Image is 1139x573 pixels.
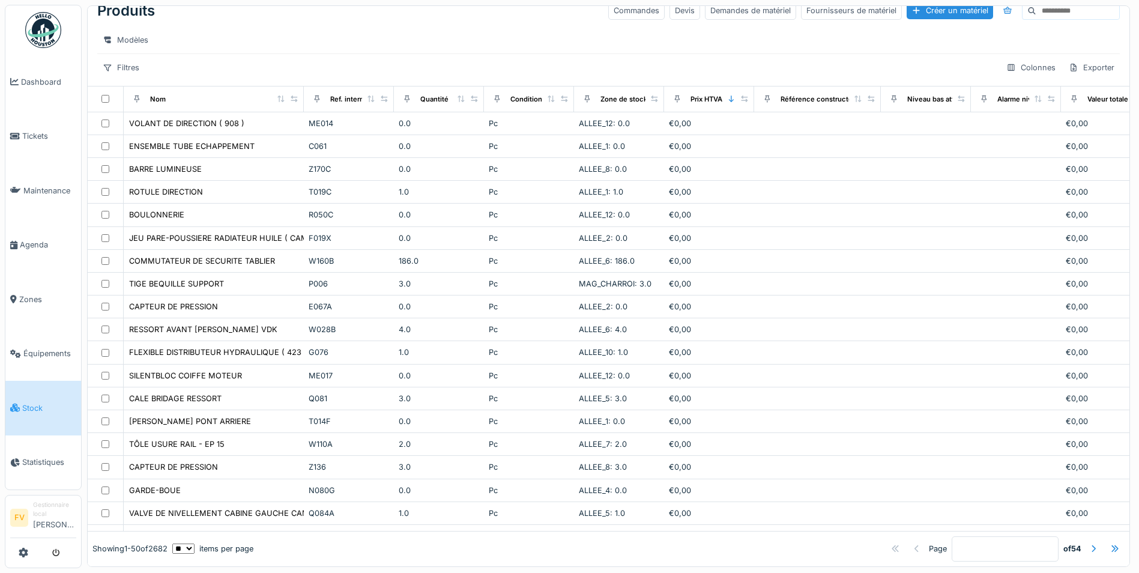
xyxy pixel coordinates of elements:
a: Agenda [5,218,81,273]
a: FV Gestionnaire local[PERSON_NAME] [10,500,76,538]
span: Stock [22,402,76,414]
span: MAG_CHARROI: 3.0 [579,279,651,288]
div: Pc [489,255,569,267]
div: Pc [489,163,569,175]
div: 3.0 [399,461,479,473]
div: 1.0 [399,347,479,358]
div: €0,00 [669,438,749,450]
div: €0,00 [669,118,749,129]
div: Prix HTVA [690,94,722,105]
a: Maintenance [5,163,81,218]
div: Valeur totale [1087,94,1128,105]
span: ALLEE_2: 0.0 [579,234,627,243]
div: Q084A [309,508,389,519]
div: T019C [309,186,389,198]
span: ALLEE_6: 4.0 [579,325,627,334]
div: Pc [489,370,569,381]
div: RESSORT AVANT [PERSON_NAME] VDK [129,324,277,335]
div: 0.0 [399,485,479,496]
div: Référence constructeur [781,94,859,105]
a: Zones [5,272,81,327]
div: FLEXIBLE DISTRIBUTEUR HYDRAULIQUE ( 423 ) [129,347,307,358]
div: 4.0 [399,324,479,335]
div: CAPTEUR DE PRESSION [129,301,218,312]
li: FV [10,509,28,527]
div: Nom [150,94,166,105]
div: CAPTEUR DE PRESSION [129,461,218,473]
span: ALLEE_7: 2.0 [579,440,627,449]
div: Modèles [97,31,154,49]
a: Dashboard [5,55,81,109]
div: 186.0 [399,255,479,267]
div: Pc [489,508,569,519]
div: €0,00 [669,370,749,381]
div: Pc [489,416,569,427]
div: 1.0 [399,508,479,519]
div: Pc [489,209,569,220]
span: ALLEE_5: 3.0 [579,394,627,403]
div: [PERSON_NAME] PONT ARRIERE [129,416,251,427]
div: G076 [309,347,389,358]
div: T014F [309,416,389,427]
div: €0,00 [669,232,749,244]
span: ALLEE_6: 186.0 [579,256,635,265]
div: Pc [489,347,569,358]
div: ROTULE DIRECTION [129,186,203,198]
span: Équipements [23,348,76,359]
div: R050C [309,209,389,220]
div: €0,00 [669,508,749,519]
div: €0,00 [669,209,749,220]
div: Gestionnaire local [33,500,76,519]
div: €0,00 [669,301,749,312]
div: €0,00 [669,141,749,152]
div: Pc [489,324,569,335]
a: Stock [5,381,81,435]
div: Pc [489,141,569,152]
div: ME014 [309,118,389,129]
span: ALLEE_12: 0.0 [579,210,630,219]
div: Z170C [309,163,389,175]
a: Équipements [5,327,81,381]
div: Ref. interne [330,94,368,105]
span: Maintenance [23,185,76,196]
div: Pc [489,393,569,404]
span: Statistiques [22,456,76,468]
span: Dashboard [21,76,76,88]
div: 0.0 [399,416,479,427]
div: F019X [309,232,389,244]
div: ME017 [309,370,389,381]
div: Pc [489,485,569,496]
div: 0.0 [399,370,479,381]
span: ALLEE_8: 3.0 [579,462,627,471]
div: 3.0 [399,393,479,404]
span: ALLEE_4: 0.0 [579,486,627,495]
div: €0,00 [669,347,749,358]
div: JEU PARE-POUSSIERE RADIATEUR HUILE ( CAMION 480 ) [129,232,344,244]
div: Alarme niveau bas [997,94,1057,105]
div: Pc [489,118,569,129]
div: Pc [489,301,569,312]
div: C061 [309,141,389,152]
div: 2.0 [399,438,479,450]
span: ALLEE_2: 0.0 [579,302,627,311]
span: ALLEE_1: 1.0 [579,187,623,196]
div: 0.0 [399,141,479,152]
span: ALLEE_12: 0.0 [579,119,630,128]
div: P006 [309,278,389,290]
div: Conditionnement [510,94,567,105]
div: GARDE-BOUE [129,485,181,496]
div: €0,00 [669,278,749,290]
div: €0,00 [669,485,749,496]
div: Z136 [309,461,389,473]
div: W110A [309,438,389,450]
div: Showing 1 - 50 of 2682 [92,543,168,554]
span: Agenda [20,239,76,250]
div: COMMUTATEUR DE SECURITE TABLIER [129,255,275,267]
a: Statistiques [5,435,81,490]
div: Créer un matériel [907,2,993,19]
div: Pc [489,438,569,450]
div: 0.0 [399,301,479,312]
a: Tickets [5,109,81,164]
strong: of 54 [1063,543,1081,554]
div: Colonnes [1001,59,1061,76]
